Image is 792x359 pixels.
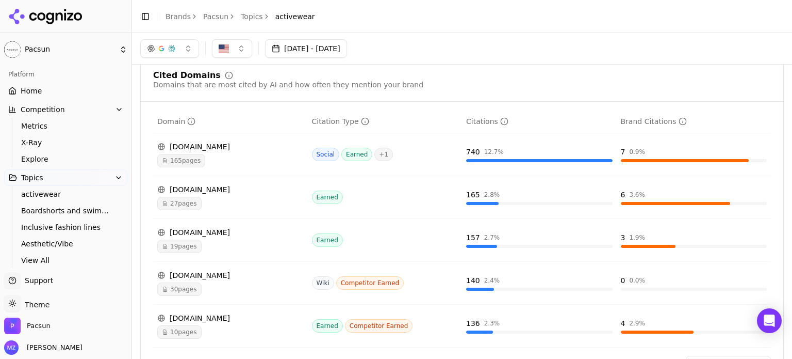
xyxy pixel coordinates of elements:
span: 27 pages [157,197,202,210]
div: Citations [466,116,508,127]
th: domain [153,110,308,133]
div: Open Intercom Messenger [757,308,782,333]
span: Support [21,275,53,286]
a: Explore [17,152,115,166]
nav: breadcrumb [166,11,315,22]
span: Competition [21,104,65,115]
a: Pacsun [203,11,228,22]
div: 2.4 % [484,276,500,285]
div: 0.0 % [629,276,645,285]
div: [DOMAIN_NAME] [157,184,304,195]
div: Citation Type [312,116,369,127]
span: Earned [341,148,372,161]
img: Pacsun [4,41,21,58]
div: 7 [621,147,625,157]
div: 140 [466,275,480,286]
th: brandCitationCount [617,110,771,133]
span: Pacsun [25,45,115,54]
div: Domains that are most cited by AI and how often they mention your brand [153,80,423,90]
span: 30 pages [157,283,202,296]
div: 136 [466,318,480,329]
button: Topics [4,169,127,186]
a: Metrics [17,119,115,133]
span: X-Ray [21,137,111,148]
span: 19 pages [157,240,202,253]
span: Topics [21,173,43,183]
div: Platform [4,66,127,83]
button: [DATE] - [DATE] [265,39,347,58]
span: Inclusive fashion lines [21,222,111,232]
div: [DOMAIN_NAME] [157,270,304,280]
span: Competitor Earned [345,319,413,333]
a: activewear [17,187,115,201]
span: + 1 [374,148,393,161]
div: 3 [621,232,625,243]
a: Boardshorts and swimwear [17,204,115,218]
a: Topics [241,11,263,22]
div: [DOMAIN_NAME] [157,227,304,238]
div: 2.7 % [484,233,500,242]
div: 1.9 % [629,233,645,242]
img: US [219,43,229,54]
span: Metrics [21,121,111,131]
span: Boardshorts and swimwear [21,206,111,216]
div: 0 [621,275,625,286]
button: Open user button [4,340,82,355]
th: totalCitationCount [462,110,617,133]
div: 740 [466,147,480,157]
div: 4 [621,318,625,329]
div: [DOMAIN_NAME] [157,142,304,152]
button: Competition [4,101,127,118]
span: Competitor Earned [336,276,404,290]
div: Domain [157,116,195,127]
div: 2.3 % [484,319,500,327]
div: 3.6 % [629,191,645,199]
span: 165 pages [157,154,205,167]
div: 2.8 % [484,191,500,199]
span: [PERSON_NAME] [23,343,82,352]
div: 0.9 % [629,148,645,156]
img: Pacsun [4,318,21,334]
a: X-Ray [17,135,115,150]
div: 12.7 % [484,148,504,156]
span: Explore [21,154,111,164]
div: Cited Domains [153,71,221,80]
div: Data table [153,110,771,348]
span: Wiki [312,276,334,290]
th: citationTypes [308,110,463,133]
div: 6 [621,190,625,200]
div: 165 [466,190,480,200]
a: Brands [166,12,191,21]
a: Aesthetic/Vibe [17,237,115,251]
span: Pacsun [27,321,51,331]
span: 10 pages [157,325,202,339]
div: Brand Citations [621,116,687,127]
div: 2.9 % [629,319,645,327]
span: activewear [275,11,315,22]
span: Social [312,148,340,161]
div: [DOMAIN_NAME] [157,313,304,323]
button: Open organization switcher [4,318,51,334]
span: Earned [312,233,343,247]
div: 157 [466,232,480,243]
span: Aesthetic/Vibe [21,239,111,249]
span: Home [21,86,42,96]
span: activewear [21,189,111,199]
span: Earned [312,319,343,333]
span: View All [21,255,111,266]
span: Earned [312,191,343,204]
span: Theme [21,301,49,309]
a: Inclusive fashion lines [17,220,115,235]
a: View All [17,253,115,268]
img: Mera Zhang [4,340,19,355]
a: Home [4,83,127,99]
